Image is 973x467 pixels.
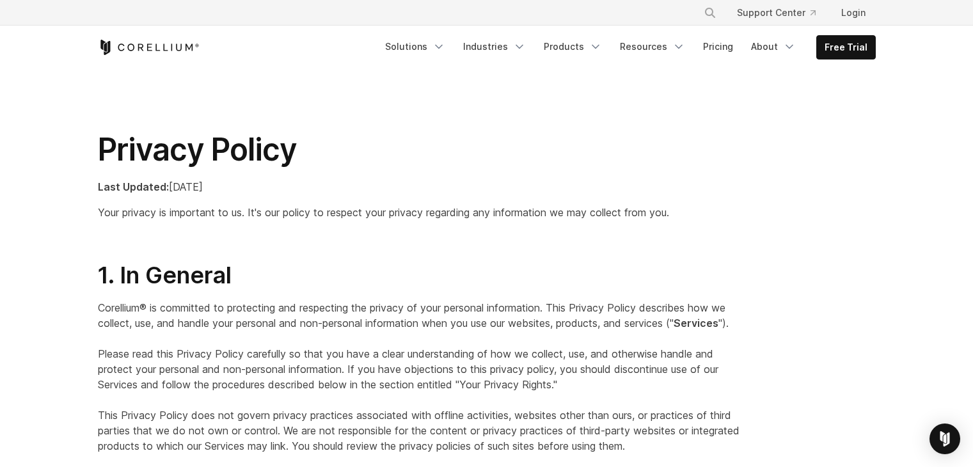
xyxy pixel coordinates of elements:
a: Corellium Home [98,40,200,55]
strong: Last Updated: [98,180,169,193]
a: Pricing [695,35,741,58]
div: Open Intercom Messenger [929,423,960,454]
a: About [743,35,803,58]
button: Search [699,1,722,24]
div: Navigation Menu [688,1,876,24]
a: Products [536,35,610,58]
div: Navigation Menu [377,35,876,59]
p: Your privacy is important to us. It's our policy to respect your privacy regarding any informatio... [98,205,742,220]
h1: Privacy Policy [98,131,742,169]
strong: Services [674,317,718,329]
a: Login [831,1,876,24]
a: Resources [612,35,693,58]
a: Free Trial [817,36,875,59]
p: [DATE] [98,179,742,194]
a: Industries [455,35,534,58]
a: Solutions [377,35,453,58]
h2: 1. In General [98,261,742,290]
a: Support Center [727,1,826,24]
